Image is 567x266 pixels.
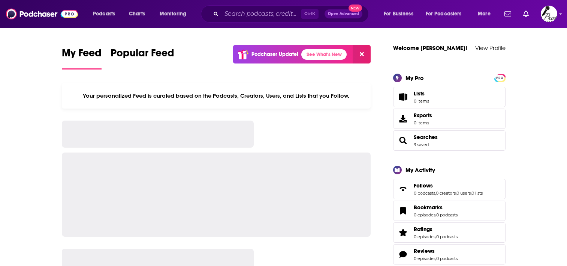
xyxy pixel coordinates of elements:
img: Podchaser - Follow, Share and Rate Podcasts [6,7,78,21]
button: open menu [154,8,196,20]
button: open menu [421,8,473,20]
span: Logged in as sdonovan [541,6,557,22]
span: Exports [414,112,432,119]
a: 0 podcasts [436,234,458,239]
span: Reviews [414,248,435,254]
a: Welcome [PERSON_NAME]! [393,44,467,51]
a: Searches [396,135,411,146]
a: Reviews [396,249,411,260]
span: 0 items [414,98,429,104]
span: Lists [414,90,425,97]
span: Bookmarks [393,201,506,221]
button: Open AdvancedNew [325,9,362,18]
div: Your personalized Feed is curated based on the Podcasts, Creators, Users, and Lists that you Follow. [62,83,371,109]
span: , [435,234,436,239]
a: Lists [393,87,506,107]
button: Show profile menu [541,6,557,22]
span: Reviews [393,244,506,264]
a: 0 podcasts [436,256,458,261]
button: open menu [473,8,500,20]
span: For Podcasters [426,9,462,19]
a: PRO [495,74,504,80]
a: Ratings [414,226,458,233]
span: Charts [129,9,145,19]
a: Reviews [414,248,458,254]
span: , [435,190,436,196]
span: Popular Feed [111,47,174,64]
a: Show notifications dropdown [520,8,532,20]
span: For Business [384,9,413,19]
a: 0 episodes [414,234,435,239]
span: Follows [393,179,506,199]
span: Searches [393,130,506,151]
a: Bookmarks [414,204,458,211]
img: User Profile [541,6,557,22]
span: Open Advanced [328,12,359,16]
a: Bookmarks [396,206,411,216]
span: Follows [414,182,433,189]
a: 0 lists [471,190,483,196]
a: Follows [396,184,411,194]
a: 0 podcasts [436,212,458,218]
div: Search podcasts, credits, & more... [208,5,376,23]
a: Searches [414,134,438,141]
span: , [456,190,456,196]
span: More [478,9,491,19]
a: Follows [414,182,483,189]
span: , [471,190,471,196]
button: open menu [88,8,125,20]
span: My Feed [62,47,102,64]
a: Exports [393,109,506,129]
a: See What's New [301,49,347,60]
span: Exports [396,113,411,124]
p: Podchaser Update! [251,51,298,57]
span: Ratings [414,226,432,233]
span: Lists [414,90,429,97]
input: Search podcasts, credits, & more... [221,8,301,20]
a: Charts [124,8,150,20]
span: PRO [495,75,504,81]
span: New [349,5,362,12]
a: Ratings [396,227,411,238]
a: 0 users [456,190,471,196]
span: Lists [396,92,411,102]
div: My Pro [405,74,424,82]
a: 0 podcasts [414,190,435,196]
span: Ratings [393,222,506,243]
a: Popular Feed [111,47,174,70]
span: Ctrl K [301,9,319,19]
span: Bookmarks [414,204,443,211]
a: 0 creators [436,190,456,196]
span: , [435,212,436,218]
span: 0 items [414,120,432,125]
button: open menu [378,8,423,20]
a: 0 episodes [414,256,435,261]
span: Podcasts [93,9,115,19]
a: Show notifications dropdown [501,8,514,20]
a: View Profile [475,44,506,51]
a: 3 saved [414,142,429,147]
div: My Activity [405,166,435,174]
span: , [435,256,436,261]
a: 0 episodes [414,212,435,218]
span: Monitoring [160,9,186,19]
a: My Feed [62,47,102,70]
